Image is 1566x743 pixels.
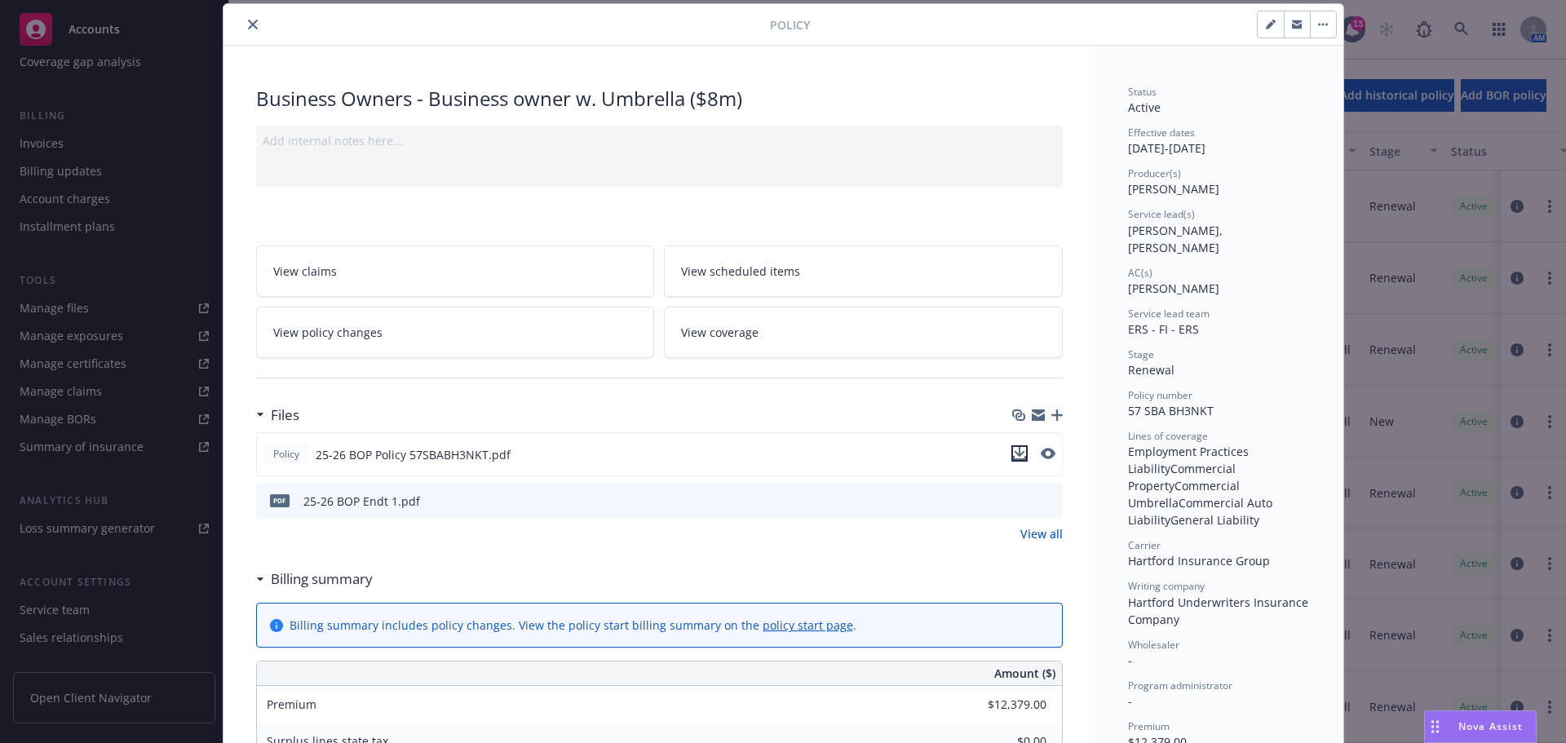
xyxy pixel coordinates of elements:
span: Policy [270,447,303,462]
span: Amount ($) [994,665,1055,682]
div: [DATE] - [DATE] [1128,126,1311,157]
a: policy start page [763,617,853,633]
span: 57 SBA BH3NKT [1128,403,1214,418]
a: View coverage [664,307,1063,358]
span: Carrier [1128,538,1161,552]
span: View policy changes [273,324,383,341]
span: Writing company [1128,579,1205,593]
div: Files [256,405,299,426]
span: - [1128,693,1132,709]
span: Stage [1128,347,1154,361]
div: Billing summary [256,568,373,590]
span: Policy number [1128,388,1192,402]
span: 25-26 BOP Policy 57SBABH3NKT.pdf [316,446,511,463]
h3: Files [271,405,299,426]
span: - [1128,652,1132,668]
button: preview file [1042,493,1056,510]
button: Nova Assist [1424,710,1537,743]
div: Business Owners - Business owner w. Umbrella ($8m) [256,85,1063,113]
span: Commercial Auto Liability [1128,495,1276,528]
span: pdf [270,494,290,506]
a: View claims [256,245,655,297]
span: Active [1128,100,1161,115]
span: Commercial Umbrella [1128,478,1243,511]
button: download file [1011,445,1028,464]
span: Service lead team [1128,307,1210,321]
span: View claims [273,263,337,280]
button: preview file [1041,445,1055,464]
span: ERS - FI - ERS [1128,321,1199,337]
div: Billing summary includes policy changes. View the policy start billing summary on the . [290,617,856,634]
span: [PERSON_NAME], [PERSON_NAME] [1128,223,1226,255]
span: Hartford Insurance Group [1128,553,1270,568]
a: View policy changes [256,307,655,358]
span: Premium [267,697,316,712]
span: [PERSON_NAME] [1128,281,1219,296]
a: View all [1020,525,1063,542]
div: Drag to move [1425,711,1445,742]
button: download file [1011,445,1028,462]
input: 0.00 [950,692,1056,717]
button: download file [1015,493,1029,510]
span: Producer(s) [1128,166,1181,180]
span: Commercial Property [1128,461,1239,493]
span: View scheduled items [681,263,800,280]
div: Add internal notes here... [263,132,1056,149]
span: Renewal [1128,362,1174,378]
span: Lines of coverage [1128,429,1208,443]
div: 25-26 BOP Endt 1.pdf [303,493,420,510]
span: Employment Practices Liability [1128,444,1252,476]
span: Nova Assist [1458,719,1523,733]
button: preview file [1041,448,1055,459]
span: Hartford Underwriters Insurance Company [1128,595,1312,627]
span: Status [1128,85,1157,99]
a: View scheduled items [664,245,1063,297]
span: AC(s) [1128,266,1152,280]
span: View coverage [681,324,759,341]
span: Policy [770,16,810,33]
span: Effective dates [1128,126,1195,139]
span: Wholesaler [1128,638,1179,652]
span: General Liability [1170,512,1259,528]
span: Service lead(s) [1128,207,1195,221]
button: close [243,15,263,34]
span: Program administrator [1128,679,1232,692]
span: [PERSON_NAME] [1128,181,1219,197]
span: Premium [1128,719,1170,733]
h3: Billing summary [271,568,373,590]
